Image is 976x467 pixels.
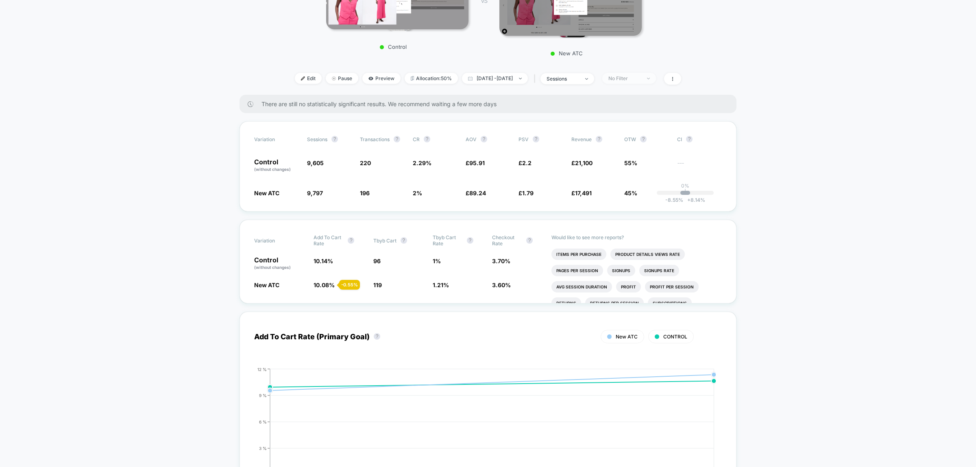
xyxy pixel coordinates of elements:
[616,281,641,292] li: Profit
[608,75,641,81] div: No Filter
[254,282,279,288] span: New ATC
[373,258,381,264] span: 96
[254,190,279,196] span: New ATC
[663,334,687,340] span: CONTROL
[571,136,592,142] span: Revenue
[518,190,534,196] span: £
[616,334,638,340] span: New ATC
[254,167,291,172] span: (without changes)
[424,136,430,142] button: ?
[575,159,593,166] span: 21,100
[522,159,532,166] span: 2.2
[607,265,635,276] li: Signups
[413,159,431,166] span: 2.29 %
[575,190,592,196] span: 17,491
[257,367,267,372] tspan: 12 %
[519,78,522,79] img: end
[254,136,299,142] span: Variation
[585,297,644,309] li: Returns Per Session
[610,249,685,260] li: Product Details Views Rate
[348,237,354,244] button: ?
[462,73,528,84] span: [DATE] - [DATE]
[492,282,511,288] span: 3.60 %
[467,237,473,244] button: ?
[360,136,390,142] span: Transactions
[683,197,705,203] span: 8.14 %
[648,297,692,309] li: Subscriptions
[665,197,683,203] span: -8.55 %
[551,281,612,292] li: Avg Session Duration
[411,76,414,81] img: rebalance
[624,159,637,166] span: 55%
[307,190,323,196] span: 9,797
[339,280,360,290] div: - 0.55 %
[466,159,485,166] span: £
[401,237,407,244] button: ?
[492,258,510,264] span: 3.70 %
[466,136,477,142] span: AOV
[495,50,638,57] p: New ATC
[481,136,487,142] button: ?
[526,237,533,244] button: ?
[307,136,327,142] span: Sessions
[533,136,539,142] button: ?
[259,393,267,398] tspan: 9 %
[259,446,267,451] tspan: 3 %
[492,234,522,247] span: Checkout Rate
[677,136,722,142] span: CI
[413,190,422,196] span: 2 %
[433,234,463,247] span: Tbyb Cart Rate
[307,159,324,166] span: 9,605
[677,161,722,172] span: ---
[261,100,720,107] span: There are still no statistically significant results. We recommend waiting a few more days
[254,257,305,271] p: Control
[647,78,650,79] img: end
[640,136,647,142] button: ?
[314,282,335,288] span: 10.08 %
[571,159,593,166] span: £
[326,73,358,84] span: Pause
[687,197,691,203] span: +
[585,78,588,80] img: end
[469,190,486,196] span: 89.24
[301,76,305,81] img: edit
[551,234,722,240] p: Would like to see more reports?
[394,136,400,142] button: ?
[466,190,486,196] span: £
[362,73,401,84] span: Preview
[684,189,686,195] p: |
[322,44,464,50] p: Control
[254,265,291,270] span: (without changes)
[331,136,338,142] button: ?
[551,249,606,260] li: Items Per Purchase
[522,190,534,196] span: 1.79
[405,73,458,84] span: Allocation: 50%
[314,258,333,264] span: 10.14 %
[360,159,371,166] span: 220
[360,190,370,196] span: 196
[469,159,485,166] span: 95.91
[254,234,299,247] span: Variation
[314,234,344,247] span: Add To Cart Rate
[551,297,581,309] li: Returns
[374,333,380,340] button: ?
[254,159,299,172] p: Control
[571,190,592,196] span: £
[639,265,679,276] li: Signups Rate
[624,190,637,196] span: 45%
[373,238,396,244] span: Tbyb Cart
[645,281,699,292] li: Profit Per Session
[468,76,473,81] img: calendar
[518,159,532,166] span: £
[547,76,579,82] div: sessions
[433,258,441,264] span: 1 %
[551,265,603,276] li: Pages Per Session
[596,136,602,142] button: ?
[295,73,322,84] span: Edit
[624,136,669,142] span: OTW
[532,73,540,85] span: |
[332,76,336,81] img: end
[413,136,420,142] span: CR
[681,183,689,189] p: 0%
[433,282,449,288] span: 1.21 %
